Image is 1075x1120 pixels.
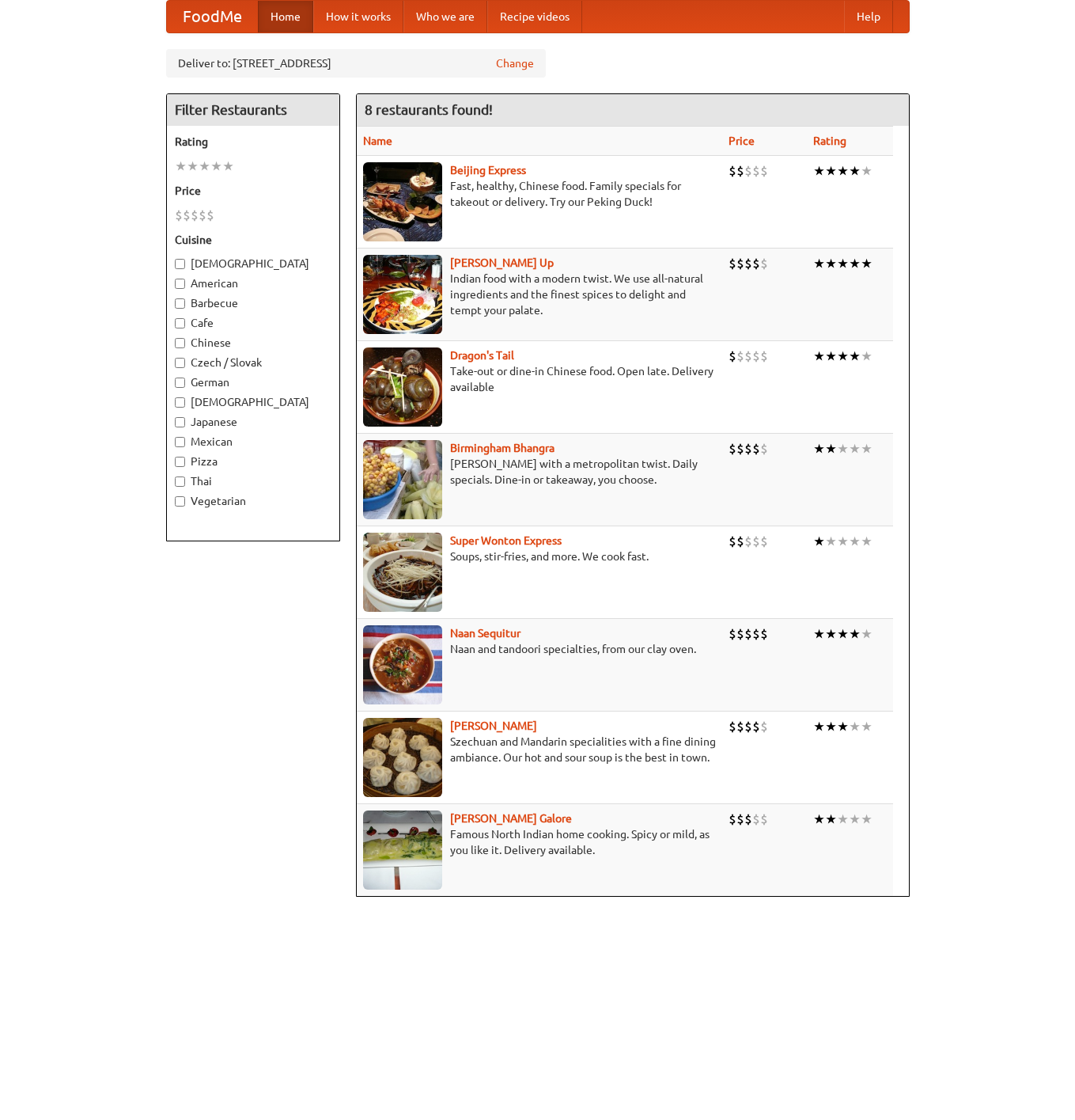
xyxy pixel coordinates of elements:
[825,718,837,735] li: ★
[825,347,837,365] li: ★
[175,374,331,390] label: German
[363,718,442,797] img: shandong.jpg
[175,397,185,408] input: [DEMOGRAPHIC_DATA]
[363,625,442,704] img: naansequitur.jpg
[175,414,331,430] label: Japanese
[450,627,520,640] a: Naan Sequitur
[744,718,752,735] li: $
[729,440,736,457] li: $
[736,440,744,457] li: $
[363,641,717,657] p: Naan and tandoori specialties, from our clay oven.
[199,158,210,175] li: ★
[861,162,872,180] li: ★
[760,533,768,550] li: $
[760,625,768,643] li: $
[450,812,572,825] b: [PERSON_NAME] Galore
[744,440,752,457] li: $
[365,102,493,117] ng-pluralize: 8 restaurants found!
[258,1,313,32] a: Home
[729,347,736,365] li: $
[210,158,222,175] li: ★
[175,493,331,509] label: Vegetarian
[825,162,837,180] li: ★
[363,255,442,334] img: curryup.jpg
[736,347,744,365] li: $
[363,135,392,147] a: Name
[760,440,768,457] li: $
[175,298,185,309] input: Barbecue
[729,533,736,550] li: $
[175,454,331,469] label: Pizza
[752,440,760,457] li: $
[825,533,837,550] li: ★
[744,255,752,272] li: $
[175,335,331,351] label: Chinese
[837,440,849,457] li: ★
[175,315,331,331] label: Cafe
[363,549,717,564] p: Soups, stir-fries, and more. We cook fast.
[849,162,861,180] li: ★
[744,625,752,643] li: $
[813,533,825,550] li: ★
[363,178,717,210] p: Fast, healthy, Chinese food. Family specials for takeout or delivery. Try our Peking Duck!
[175,183,331,199] h5: Price
[861,255,872,272] li: ★
[736,811,744,828] li: $
[175,207,183,224] li: $
[837,162,849,180] li: ★
[837,347,849,365] li: ★
[861,440,872,457] li: ★
[752,347,760,365] li: $
[206,207,214,224] li: $
[313,1,403,32] a: How it works
[187,158,199,175] li: ★
[363,811,442,890] img: currygalore.jpg
[729,718,736,735] li: $
[736,162,744,180] li: $
[175,378,185,388] input: German
[167,94,339,126] h4: Filter Restaurants
[175,256,331,271] label: [DEMOGRAPHIC_DATA]
[825,811,837,828] li: ★
[813,440,825,457] li: ★
[496,55,534,71] a: Change
[813,162,825,180] li: ★
[175,295,331,311] label: Barbecue
[363,162,442,241] img: beijing.jpg
[849,255,861,272] li: ★
[363,440,442,519] img: bhangra.jpg
[813,625,825,643] li: ★
[849,440,861,457] li: ★
[837,718,849,735] li: ★
[861,625,872,643] li: ★
[813,135,846,147] a: Rating
[729,162,736,180] li: $
[736,255,744,272] li: $
[450,719,537,732] a: [PERSON_NAME]
[175,437,185,447] input: Mexican
[825,440,837,457] li: ★
[450,349,514,362] b: Dragon's Tail
[849,625,861,643] li: ★
[175,417,185,427] input: Japanese
[861,811,872,828] li: ★
[813,718,825,735] li: ★
[175,476,185,487] input: Thai
[403,1,487,32] a: Who we are
[736,718,744,735] li: $
[167,1,258,32] a: FoodMe
[744,162,752,180] li: $
[825,625,837,643] li: ★
[760,718,768,735] li: $
[837,625,849,643] li: ★
[175,338,185,348] input: Chinese
[450,534,562,547] a: Super Wonton Express
[849,718,861,735] li: ★
[175,355,331,370] label: Czech / Slovak
[752,718,760,735] li: $
[813,811,825,828] li: ★
[760,162,768,180] li: $
[363,363,717,395] p: Take-out or dine-in Chinese food. Open late. Delivery available
[450,256,554,269] a: [PERSON_NAME] Up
